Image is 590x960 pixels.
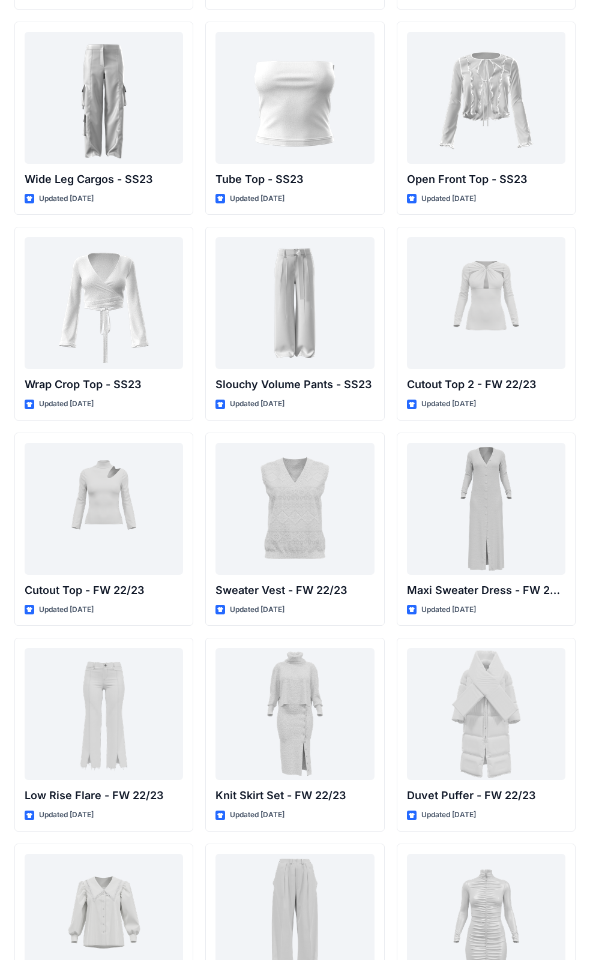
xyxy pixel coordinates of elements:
p: Low Rise Flare - FW 22/23 [25,787,183,804]
p: Updated [DATE] [421,604,476,616]
a: Slouchy Volume Pants - SS23 [215,237,374,369]
p: Cutout Top 2 - FW 22/23 [407,376,565,393]
p: Updated [DATE] [421,809,476,821]
p: Updated [DATE] [39,809,94,821]
p: Duvet Puffer - FW 22/23 [407,787,565,804]
p: Updated [DATE] [39,398,94,410]
p: Updated [DATE] [230,398,284,410]
p: Slouchy Volume Pants - SS23 [215,376,374,393]
p: Updated [DATE] [421,398,476,410]
p: Open Front Top - SS23 [407,171,565,188]
p: Sweater Vest - FW 22/23 [215,582,374,599]
a: Sweater Vest - FW 22/23 [215,443,374,575]
p: Updated [DATE] [230,604,284,616]
a: Knit Skirt Set - FW 22/23 [215,648,374,780]
p: Wrap Crop Top - SS23 [25,376,183,393]
a: Cutout Top 2 - FW 22/23 [407,237,565,369]
a: Wrap Crop Top - SS23 [25,237,183,369]
p: Updated [DATE] [421,193,476,205]
p: Tube Top - SS23 [215,171,374,188]
a: Tube Top - SS23 [215,32,374,164]
p: Maxi Sweater Dress - FW 22/23 [407,582,565,599]
a: Wide Leg Cargos - SS23 [25,32,183,164]
p: Updated [DATE] [39,604,94,616]
a: Cutout Top - FW 22/23 [25,443,183,575]
p: Updated [DATE] [39,193,94,205]
a: Low Rise Flare - FW 22/23 [25,648,183,780]
a: Open Front Top - SS23 [407,32,565,164]
p: Knit Skirt Set - FW 22/23 [215,787,374,804]
p: Updated [DATE] [230,809,284,821]
a: Maxi Sweater Dress - FW 22/23 [407,443,565,575]
p: Wide Leg Cargos - SS23 [25,171,183,188]
p: Cutout Top - FW 22/23 [25,582,183,599]
a: Duvet Puffer - FW 22/23 [407,648,565,780]
p: Updated [DATE] [230,193,284,205]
